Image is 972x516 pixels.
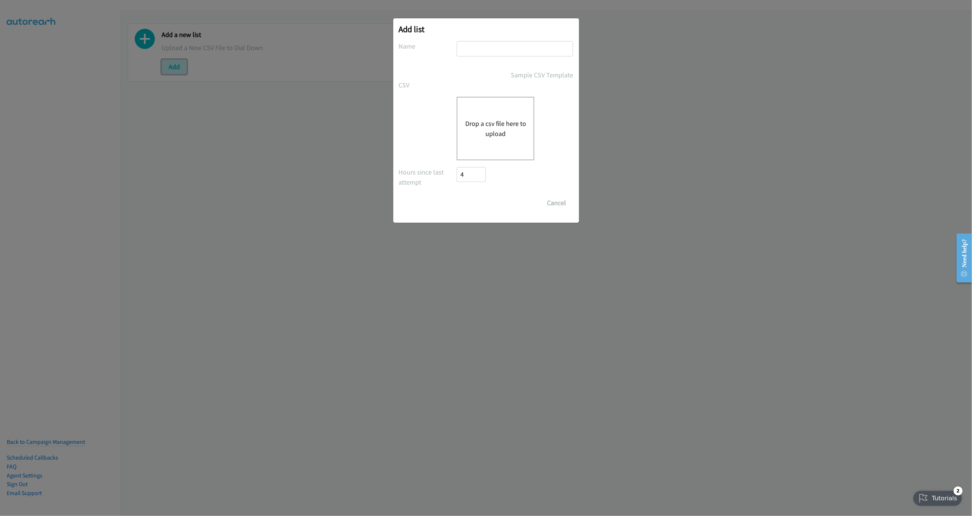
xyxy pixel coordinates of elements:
iframe: Resource Center [951,228,972,288]
button: Drop a csv file here to upload [465,118,526,139]
label: Name [399,41,457,51]
a: Sample CSV Template [511,70,573,80]
label: Hours since last attempt [399,167,457,187]
iframe: Checklist [909,483,966,510]
label: CSV [399,80,457,90]
button: Cancel [540,195,573,210]
h2: Add list [399,24,573,34]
